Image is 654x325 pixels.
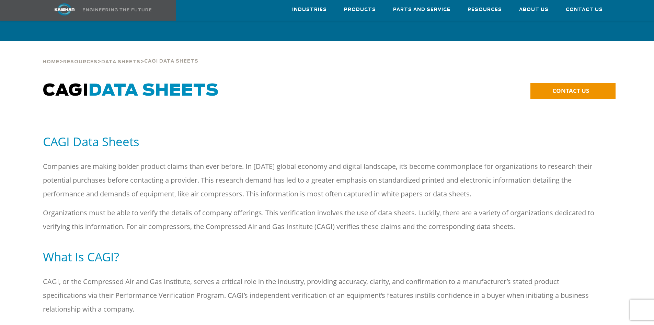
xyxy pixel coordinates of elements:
[63,58,97,65] a: Resources
[292,6,327,14] span: Industries
[566,0,603,19] a: Contact Us
[468,0,502,19] a: Resources
[519,6,549,14] span: About Us
[43,206,599,234] p: Organizations must be able to verify the details of company offerings. This verification involves...
[43,60,59,64] span: Home
[144,59,198,64] span: Cagi Data Sheets
[101,58,140,65] a: Data Sheets
[530,83,616,99] a: CONTACT US
[101,60,140,64] span: Data Sheets
[566,6,603,14] span: Contact Us
[39,3,90,15] img: kaishan logo
[43,249,611,264] h5: What Is CAGI?
[43,134,611,149] h5: CAGI Data Sheets
[292,0,327,19] a: Industries
[393,6,450,14] span: Parts and Service
[43,160,599,201] p: Companies are making bolder product claims than ever before. In [DATE] global economy and digital...
[344,0,376,19] a: Products
[43,41,198,67] div: > > >
[83,8,151,11] img: Engineering the future
[43,58,59,65] a: Home
[393,0,450,19] a: Parts and Service
[89,83,219,99] span: Data Sheets
[552,87,589,95] span: CONTACT US
[63,60,97,64] span: Resources
[43,83,219,99] span: CAGI
[519,0,549,19] a: About Us
[344,6,376,14] span: Products
[43,275,599,316] p: CAGI, or the Compressed Air and Gas Institute, serves a critical role in the industry, providing ...
[468,6,502,14] span: Resources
